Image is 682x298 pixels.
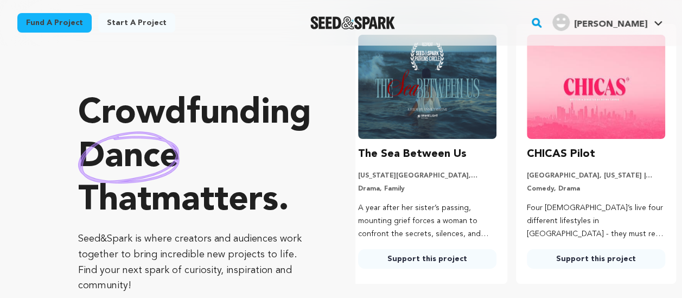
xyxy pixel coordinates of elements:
a: Seed&Spark Homepage [310,16,396,29]
h3: The Sea Between Us [358,145,467,163]
a: Start a project [98,13,175,33]
p: [US_STATE][GEOGRAPHIC_DATA], [US_STATE] | Film Short [358,172,496,180]
p: Crowdfunding that . [78,92,312,223]
a: Support this project [358,249,496,269]
p: A year after her sister’s passing, mounting grief forces a woman to confront the secrets, silence... [358,202,496,240]
img: Seed&Spark Logo Dark Mode [310,16,396,29]
a: Support this project [527,249,665,269]
p: Drama, Family [358,185,496,193]
p: Four [DEMOGRAPHIC_DATA]’s live four different lifestyles in [GEOGRAPHIC_DATA] - they must rely on... [527,202,665,240]
span: [PERSON_NAME] [574,20,647,29]
img: hand sketched image [78,131,180,183]
img: user.png [552,14,570,31]
a: Olivia G.'s Profile [550,11,665,31]
p: Comedy, Drama [527,185,665,193]
img: CHICAS Pilot image [527,35,665,139]
div: Olivia G.'s Profile [552,14,647,31]
p: [GEOGRAPHIC_DATA], [US_STATE] | Series [527,172,665,180]
p: Seed&Spark is where creators and audiences work together to bring incredible new projects to life... [78,231,312,294]
img: The Sea Between Us image [358,35,496,139]
span: Olivia G.'s Profile [550,11,665,34]
h3: CHICAS Pilot [527,145,595,163]
span: matters [151,183,278,218]
a: Fund a project [17,13,92,33]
